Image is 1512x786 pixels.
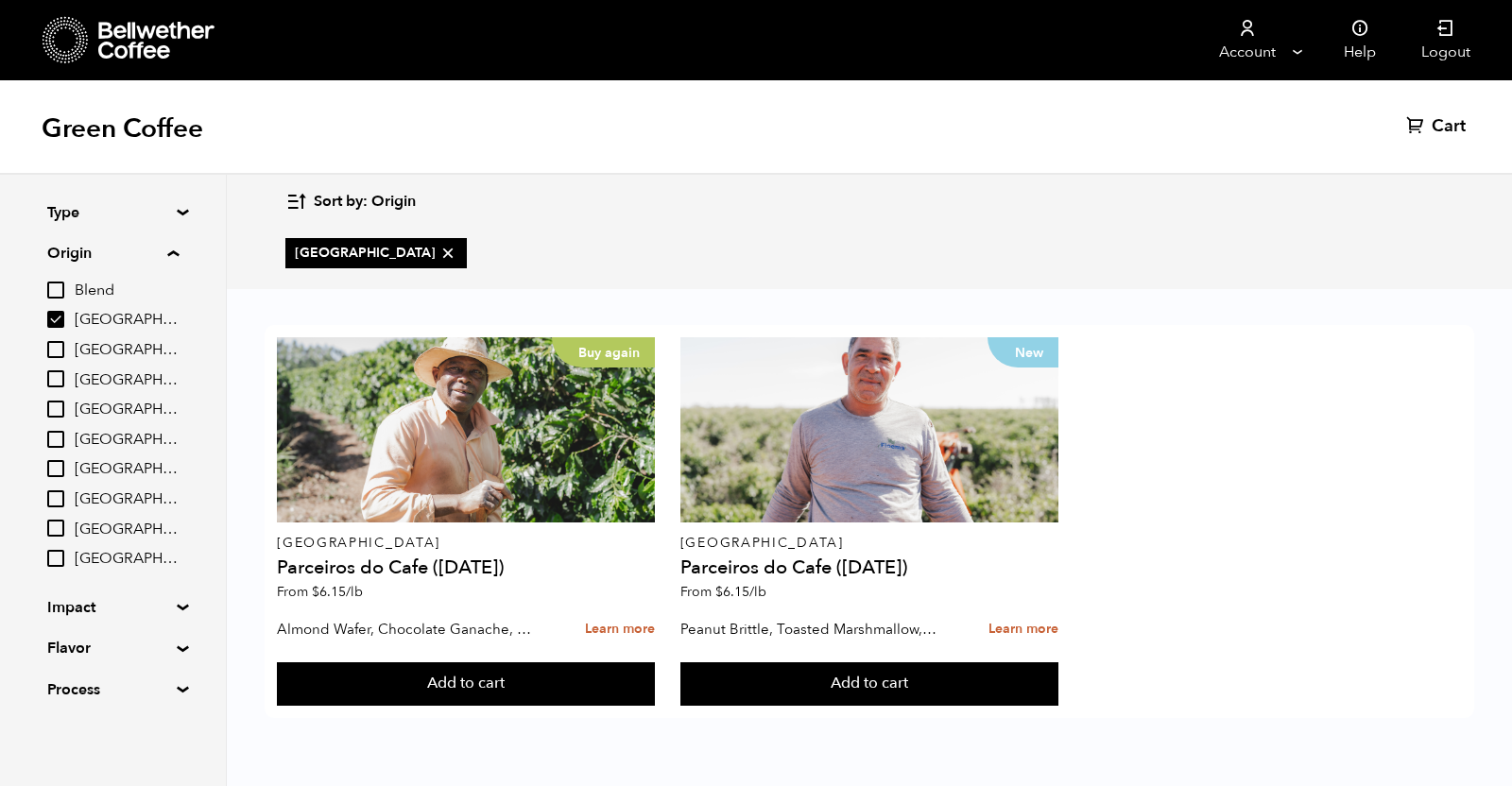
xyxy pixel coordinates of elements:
span: [GEOGRAPHIC_DATA] [75,400,179,420]
span: [GEOGRAPHIC_DATA] [75,489,179,510]
span: [GEOGRAPHIC_DATA] [75,520,179,540]
span: [GEOGRAPHIC_DATA] [75,459,179,480]
span: Cart [1432,115,1466,138]
span: [GEOGRAPHIC_DATA] [75,370,179,391]
p: Buy again [552,337,655,367]
a: Learn more [988,609,1058,650]
summary: Flavor [47,637,178,659]
span: $ [312,583,319,601]
span: From [277,583,363,601]
input: Blend [47,282,64,299]
span: From [680,583,766,601]
input: [GEOGRAPHIC_DATA] [47,370,64,387]
input: [GEOGRAPHIC_DATA] [47,311,64,328]
p: Almond Wafer, Chocolate Ganache, Bing Cherry [277,615,534,643]
input: [GEOGRAPHIC_DATA] [47,341,64,358]
a: Cart [1406,115,1470,138]
a: New [680,337,1058,522]
p: New [988,337,1058,367]
input: [GEOGRAPHIC_DATA] [47,550,64,567]
summary: Impact [47,596,178,619]
input: [GEOGRAPHIC_DATA] [47,520,64,537]
span: [GEOGRAPHIC_DATA] [75,340,179,361]
span: [GEOGRAPHIC_DATA] [295,244,457,263]
span: [GEOGRAPHIC_DATA] [75,310,179,331]
input: [GEOGRAPHIC_DATA] [47,490,64,507]
span: Blend [75,281,179,301]
h4: Parceiros do Cafe ([DATE]) [277,558,655,577]
span: [GEOGRAPHIC_DATA] [75,549,179,570]
p: [GEOGRAPHIC_DATA] [277,537,655,550]
input: [GEOGRAPHIC_DATA] [47,460,64,477]
h4: Parceiros do Cafe ([DATE]) [680,558,1058,577]
span: /lb [346,583,363,601]
button: Add to cart [277,662,655,706]
bdi: 6.15 [715,583,766,601]
button: Add to cart [680,662,1058,706]
a: Buy again [277,337,655,522]
a: Learn more [585,609,655,650]
summary: Process [47,678,178,701]
span: /lb [749,583,766,601]
summary: Origin [47,242,179,265]
input: [GEOGRAPHIC_DATA] [47,401,64,418]
summary: Type [47,201,178,224]
input: [GEOGRAPHIC_DATA] [47,431,64,448]
p: Peanut Brittle, Toasted Marshmallow, Bittersweet Chocolate [680,615,937,643]
h1: Green Coffee [42,111,203,145]
bdi: 6.15 [312,583,363,601]
span: Sort by: Origin [314,192,416,213]
span: $ [715,583,723,601]
p: [GEOGRAPHIC_DATA] [680,537,1058,550]
button: Sort by: Origin [285,179,416,224]
span: [GEOGRAPHIC_DATA] [75,430,179,451]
